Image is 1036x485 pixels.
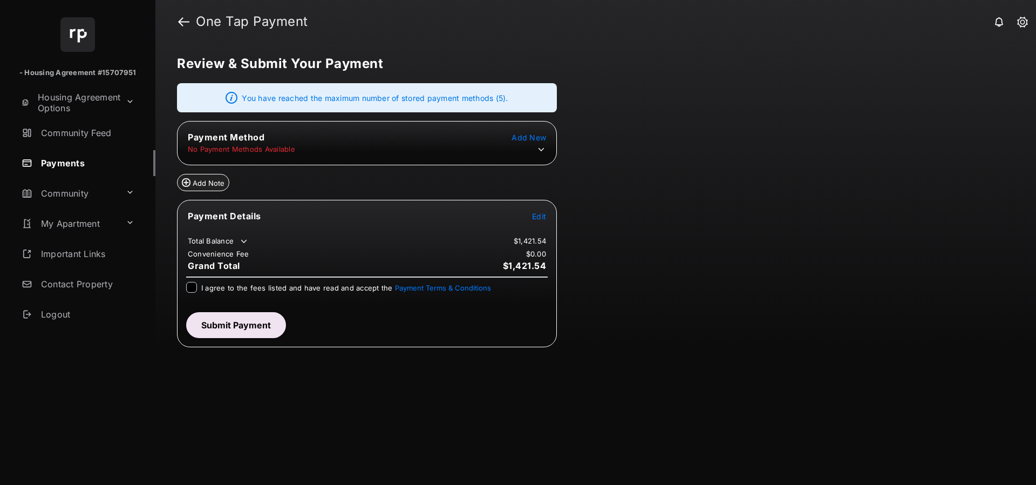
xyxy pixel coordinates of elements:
td: $0.00 [526,249,547,259]
a: Important Links [17,241,139,267]
a: Community [17,180,121,206]
button: Edit [532,211,546,221]
span: $1,421.54 [503,260,547,271]
span: I agree to the fees listed and have read and accept the [201,284,491,292]
td: Convenience Fee [187,249,250,259]
span: Payment Details [188,211,261,221]
button: Submit Payment [186,312,286,338]
span: Edit [532,212,546,221]
a: My Apartment [17,211,121,237]
a: Payments [17,150,155,176]
img: svg+xml;base64,PHN2ZyB4bWxucz0iaHR0cDovL3d3dy53My5vcmcvMjAwMC9zdmciIHdpZHRoPSI2NCIgaGVpZ2h0PSI2NC... [60,17,95,52]
a: Housing Agreement Options [17,90,121,116]
button: I agree to the fees listed and have read and accept the [395,284,491,292]
button: Add New [512,132,546,143]
td: No Payment Methods Available [187,144,296,154]
strong: One Tap Payment [196,15,308,28]
a: Contact Property [17,271,155,297]
div: You have reached the maximum number of stored payment methods (5). [177,83,557,112]
a: Community Feed [17,120,155,146]
span: Add New [512,133,546,142]
td: Total Balance [187,236,249,247]
span: Payment Method [188,132,264,143]
span: Grand Total [188,260,240,271]
p: - Housing Agreement #15707951 [19,68,136,78]
button: Add Note [177,174,229,191]
h5: Review & Submit Your Payment [177,57,1006,70]
a: Logout [17,301,155,327]
td: $1,421.54 [513,236,547,246]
